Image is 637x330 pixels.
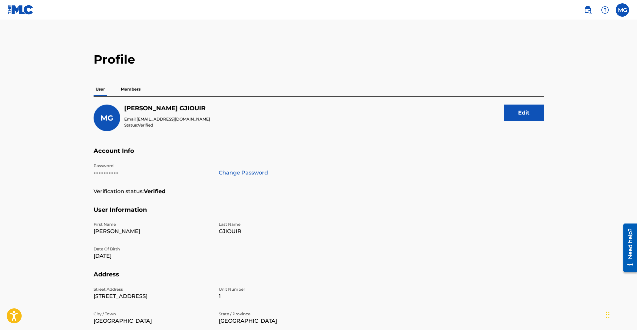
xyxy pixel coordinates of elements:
h5: MOHAMMED GJIOUIR [124,105,210,112]
p: State / Province [219,311,336,317]
p: ••••••••••••••• [94,169,211,177]
p: Email: [124,116,210,122]
p: Status: [124,122,210,128]
h5: Address [94,271,544,286]
p: Unit Number [219,286,336,292]
p: [DATE] [94,252,211,260]
p: Street Address [94,286,211,292]
h2: Profile [94,52,544,67]
iframe: Resource Center [618,221,637,274]
button: Edit [504,105,544,121]
p: Verification status: [94,187,144,195]
p: [GEOGRAPHIC_DATA] [219,317,336,325]
p: Date Of Birth [94,246,211,252]
div: Help [598,3,612,17]
p: City / Town [94,311,211,317]
img: MLC Logo [8,5,34,15]
a: Change Password [219,169,268,177]
p: User [94,82,107,96]
p: [GEOGRAPHIC_DATA] [94,317,211,325]
p: First Name [94,221,211,227]
p: GJIOUIR [219,227,336,235]
img: help [601,6,609,14]
strong: Verified [144,187,165,195]
p: [PERSON_NAME] [94,227,211,235]
h5: User Information [94,206,544,222]
span: [EMAIL_ADDRESS][DOMAIN_NAME] [137,117,210,122]
div: User Menu [616,3,629,17]
p: 1 [219,292,336,300]
iframe: Chat Widget [604,298,637,330]
span: MG [101,114,113,123]
div: Drag [606,305,610,325]
p: [STREET_ADDRESS] [94,292,211,300]
a: Public Search [581,3,594,17]
span: Verified [138,123,153,128]
p: Password [94,163,211,169]
p: Last Name [219,221,336,227]
img: search [584,6,592,14]
h5: Account Info [94,147,544,163]
p: Members [119,82,143,96]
